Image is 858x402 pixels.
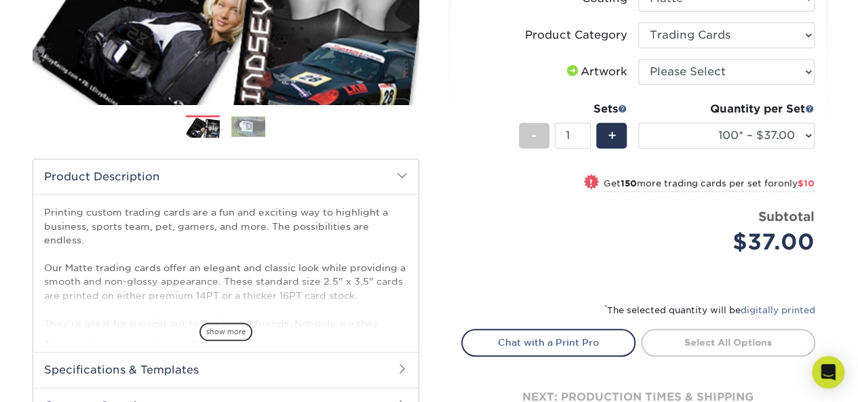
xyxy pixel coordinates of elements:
[741,305,815,315] a: digitally printed
[641,329,815,356] a: Select All Options
[186,116,220,140] img: Trading Cards 01
[778,178,815,188] span: only
[638,101,815,117] div: Quantity per Set
[589,176,593,190] span: !
[798,178,815,188] span: $10
[648,226,815,258] div: $37.00
[607,125,616,146] span: +
[525,27,627,43] div: Product Category
[531,125,537,146] span: -
[604,305,815,315] small: The selected quantity will be
[199,323,252,341] span: show more
[812,356,844,388] div: Open Intercom Messenger
[33,352,418,387] h2: Specifications & Templates
[604,178,815,192] small: Get more trading cards per set for
[231,116,265,137] img: Trading Cards 02
[519,101,627,117] div: Sets
[44,205,408,385] p: Printing custom trading cards are a fun and exciting way to highlight a business, sports team, pe...
[621,178,637,188] strong: 150
[758,209,815,224] strong: Subtotal
[461,329,636,356] a: Chat with a Print Pro
[33,159,418,194] h2: Product Description
[564,64,627,80] div: Artwork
